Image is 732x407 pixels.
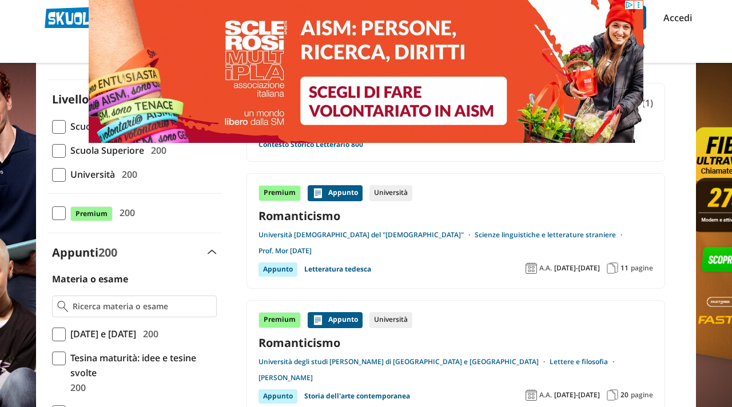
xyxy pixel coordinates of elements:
[52,273,128,285] label: Materia o esame
[607,389,618,401] img: Pagine
[526,389,537,401] img: Anno accademico
[208,250,217,254] img: Apri e chiudi sezione
[258,373,313,382] a: [PERSON_NAME]
[304,389,410,403] a: Storia dell'arte contemporanea
[539,390,552,400] span: A.A.
[57,301,68,312] img: Ricerca materia o esame
[138,326,158,341] span: 200
[312,187,324,199] img: Appunti contenuto
[620,264,628,273] span: 11
[258,335,653,350] a: Romanticismo
[66,167,115,182] span: Università
[52,245,117,260] label: Appunti
[550,357,619,366] a: Lettere e filosofia
[258,185,301,201] div: Premium
[258,389,297,403] div: Appunto
[115,205,135,220] span: 200
[308,185,363,201] div: Appunto
[70,206,113,221] span: Premium
[554,390,600,400] span: [DATE]-[DATE]
[607,262,618,274] img: Pagine
[663,6,687,30] a: Accedi
[258,230,475,240] a: Università [DEMOGRAPHIC_DATA] del "[DEMOGRAPHIC_DATA]"
[258,312,301,328] div: Premium
[66,380,86,395] span: 200
[98,245,117,260] span: 200
[312,314,324,326] img: Appunti contenuto
[66,326,136,341] span: [DATE] e [DATE]
[526,262,537,274] img: Anno accademico
[369,185,412,201] div: Università
[304,262,371,276] a: Letteratura tedesca
[308,312,363,328] div: Appunto
[369,312,412,328] div: Università
[73,301,212,312] input: Ricerca materia o esame
[258,208,653,224] a: Romanticismo
[631,390,653,400] span: pagine
[258,140,363,149] a: Contesto Storico Letterario 800
[620,390,628,400] span: 20
[642,95,653,110] span: (1)
[258,357,550,366] a: Università degli studi [PERSON_NAME] di [GEOGRAPHIC_DATA] e [GEOGRAPHIC_DATA]
[554,264,600,273] span: [DATE]-[DATE]
[146,143,166,158] span: 200
[258,262,297,276] div: Appunto
[631,264,653,273] span: pagine
[52,91,89,107] label: Livello
[117,167,137,182] span: 200
[66,143,144,158] span: Scuola Superiore
[539,264,552,273] span: A.A.
[66,119,128,134] span: Scuola Media
[475,230,627,240] a: Scienze linguistiche e letterature straniere
[258,246,312,256] a: Prof. Mor [DATE]
[66,350,217,380] span: Tesina maturità: idee e tesine svolte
